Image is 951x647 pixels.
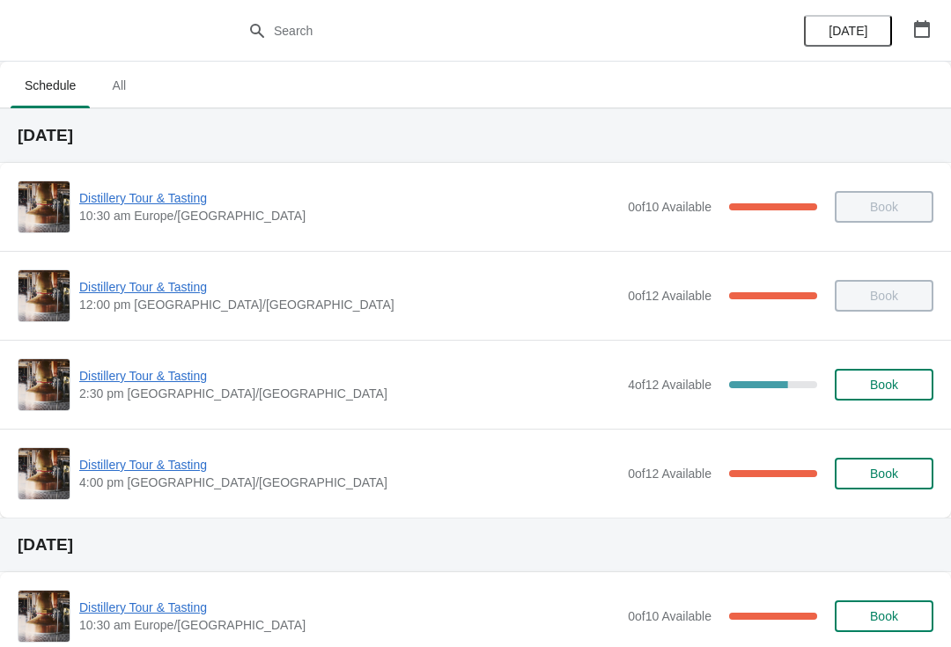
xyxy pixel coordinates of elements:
span: 4:00 pm [GEOGRAPHIC_DATA]/[GEOGRAPHIC_DATA] [79,474,619,491]
span: Distillery Tour & Tasting [79,599,619,616]
img: Distillery Tour & Tasting | | 2:30 pm Europe/London [18,359,70,410]
span: 4 of 12 Available [628,378,711,392]
span: 0 of 12 Available [628,289,711,303]
span: [DATE] [829,24,867,38]
span: 2:30 pm [GEOGRAPHIC_DATA]/[GEOGRAPHIC_DATA] [79,385,619,402]
span: Book [870,467,898,481]
span: Distillery Tour & Tasting [79,456,619,474]
h2: [DATE] [18,127,933,144]
span: Book [870,609,898,623]
button: Book [835,458,933,489]
button: [DATE] [804,15,892,47]
img: Distillery Tour & Tasting | | 12:00 pm Europe/London [18,270,70,321]
span: Distillery Tour & Tasting [79,278,619,296]
span: All [97,70,141,101]
span: 10:30 am Europe/[GEOGRAPHIC_DATA] [79,616,619,634]
button: Book [835,600,933,632]
img: Distillery Tour & Tasting | | 4:00 pm Europe/London [18,448,70,499]
span: 0 of 12 Available [628,467,711,481]
span: Distillery Tour & Tasting [79,189,619,207]
span: Schedule [11,70,90,101]
span: 0 of 10 Available [628,609,711,623]
span: 0 of 10 Available [628,200,711,214]
span: Book [870,378,898,392]
span: 12:00 pm [GEOGRAPHIC_DATA]/[GEOGRAPHIC_DATA] [79,296,619,313]
button: Book [835,369,933,401]
span: Distillery Tour & Tasting [79,367,619,385]
span: 10:30 am Europe/[GEOGRAPHIC_DATA] [79,207,619,224]
img: Distillery Tour & Tasting | | 10:30 am Europe/London [18,181,70,232]
h2: [DATE] [18,536,933,554]
input: Search [273,15,713,47]
img: Distillery Tour & Tasting | | 10:30 am Europe/London [18,591,70,642]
